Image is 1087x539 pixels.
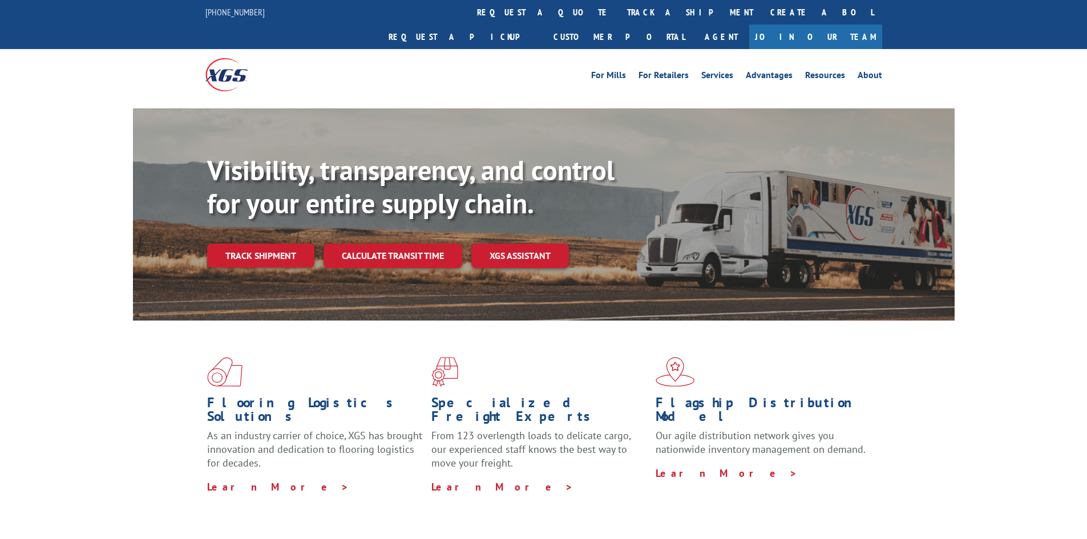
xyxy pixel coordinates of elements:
b: Visibility, transparency, and control for your entire supply chain. [207,152,615,221]
a: Resources [805,71,845,83]
a: Track shipment [207,244,314,268]
h1: Flagship Distribution Model [656,396,871,429]
a: For Retailers [639,71,689,83]
span: Our agile distribution network gives you nationwide inventory management on demand. [656,429,866,456]
a: For Mills [591,71,626,83]
img: xgs-icon-flagship-distribution-model-red [656,357,695,387]
a: Join Our Team [749,25,882,49]
a: Calculate transit time [324,244,462,268]
a: Learn More > [207,480,349,493]
img: xgs-icon-focused-on-flooring-red [431,357,458,387]
a: Request a pickup [380,25,545,49]
a: Customer Portal [545,25,693,49]
a: XGS ASSISTANT [471,244,569,268]
a: Learn More > [431,480,573,493]
h1: Specialized Freight Experts [431,396,647,429]
a: About [858,71,882,83]
a: Advantages [746,71,793,83]
h1: Flooring Logistics Solutions [207,396,423,429]
p: From 123 overlength loads to delicate cargo, our experienced staff knows the best way to move you... [431,429,647,480]
a: Agent [693,25,749,49]
img: xgs-icon-total-supply-chain-intelligence-red [207,357,243,387]
a: Learn More > [656,467,798,480]
a: Services [701,71,733,83]
a: [PHONE_NUMBER] [205,6,265,18]
span: As an industry carrier of choice, XGS has brought innovation and dedication to flooring logistics... [207,429,422,469]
